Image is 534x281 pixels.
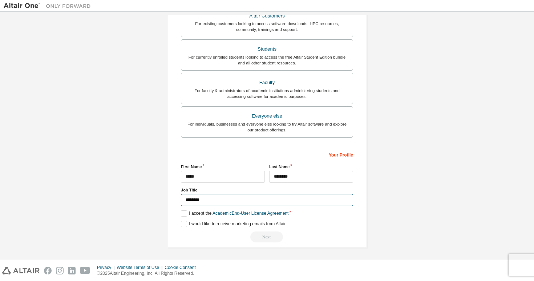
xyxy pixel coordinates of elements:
div: Students [186,44,348,54]
div: Cookie Consent [165,265,200,270]
p: © 2025 Altair Engineering, Inc. All Rights Reserved. [97,270,200,277]
img: Altair One [4,2,94,9]
img: youtube.svg [80,267,90,274]
div: Your Profile [181,149,353,160]
div: Website Terms of Use [117,265,165,270]
div: Faculty [186,78,348,88]
div: For existing customers looking to access software downloads, HPC resources, community, trainings ... [186,21,348,32]
div: Privacy [97,265,117,270]
img: instagram.svg [56,267,64,274]
label: I would like to receive marketing emails from Altair [181,221,286,227]
div: Everyone else [186,111,348,121]
div: Altair Customers [186,11,348,21]
div: For currently enrolled students looking to access the free Altair Student Edition bundle and all ... [186,54,348,66]
img: linkedin.svg [68,267,76,274]
div: For faculty & administrators of academic institutions administering students and accessing softwa... [186,88,348,99]
a: Academic End-User License Agreement [213,211,288,216]
label: First Name [181,164,265,170]
div: Provide a valid email to continue [181,231,353,242]
label: I accept the [181,210,288,217]
label: Last Name [269,164,353,170]
div: For individuals, businesses and everyone else looking to try Altair software and explore our prod... [186,121,348,133]
label: Job Title [181,187,353,193]
img: altair_logo.svg [2,267,40,274]
img: facebook.svg [44,267,52,274]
